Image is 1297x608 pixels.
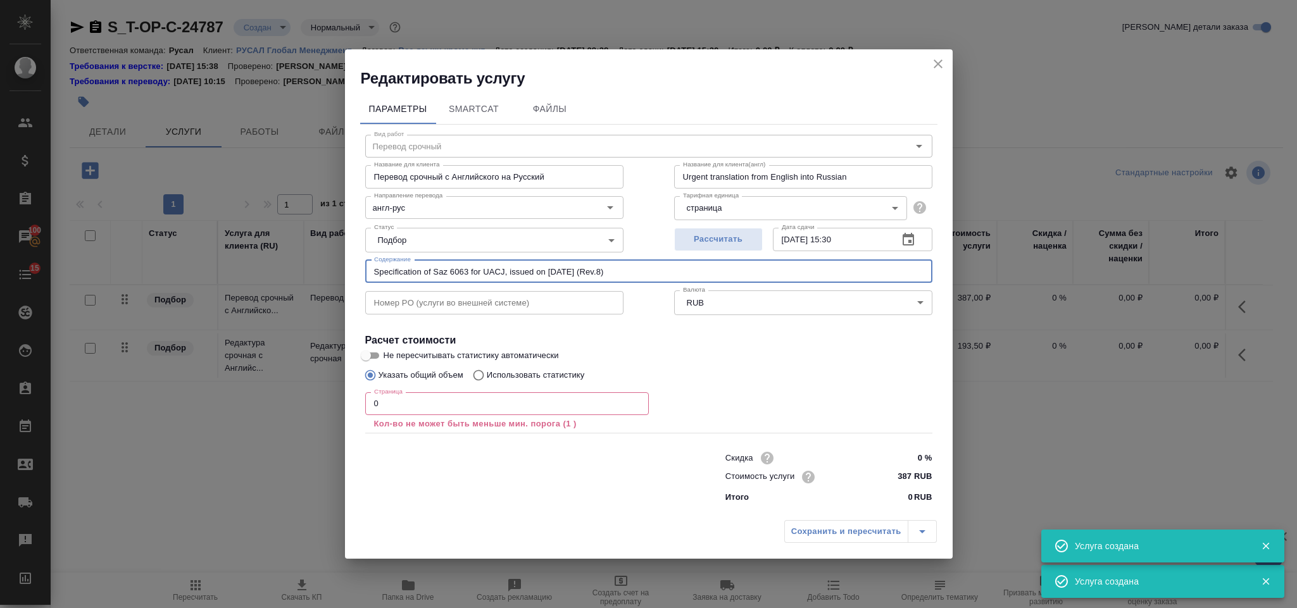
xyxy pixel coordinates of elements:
[908,491,913,504] p: 0
[674,196,907,220] div: страница
[674,228,763,251] button: Рассчитать
[1075,540,1242,552] div: Услуга создана
[384,349,559,362] span: Не пересчитывать статистику автоматически
[784,520,937,543] div: split button
[1253,576,1279,587] button: Закрыть
[725,452,753,464] p: Скидка
[914,491,932,504] p: RUB
[368,101,429,117] span: Параметры
[1075,575,1242,588] div: Услуга создана
[674,290,932,314] div: RUB
[683,202,726,213] button: страница
[725,470,795,483] p: Стоимость услуги
[929,54,948,73] button: close
[365,333,932,348] h4: Расчет стоимости
[601,199,619,216] button: Open
[487,369,585,382] p: Использовать статистику
[374,418,640,430] p: Кол-во не может быть меньше мин. порога (1 )
[683,297,708,308] button: RUB
[379,369,463,382] p: Указать общий объем
[725,491,749,504] p: Итого
[374,235,411,245] button: Подбор
[520,101,580,117] span: Файлы
[884,449,932,467] input: ✎ Введи что-нибудь
[365,228,623,252] div: Подбор
[884,468,932,486] input: ✎ Введи что-нибудь
[1253,540,1279,552] button: Закрыть
[444,101,504,117] span: SmartCat
[681,232,756,247] span: Рассчитать
[361,68,953,89] h2: Редактировать услугу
